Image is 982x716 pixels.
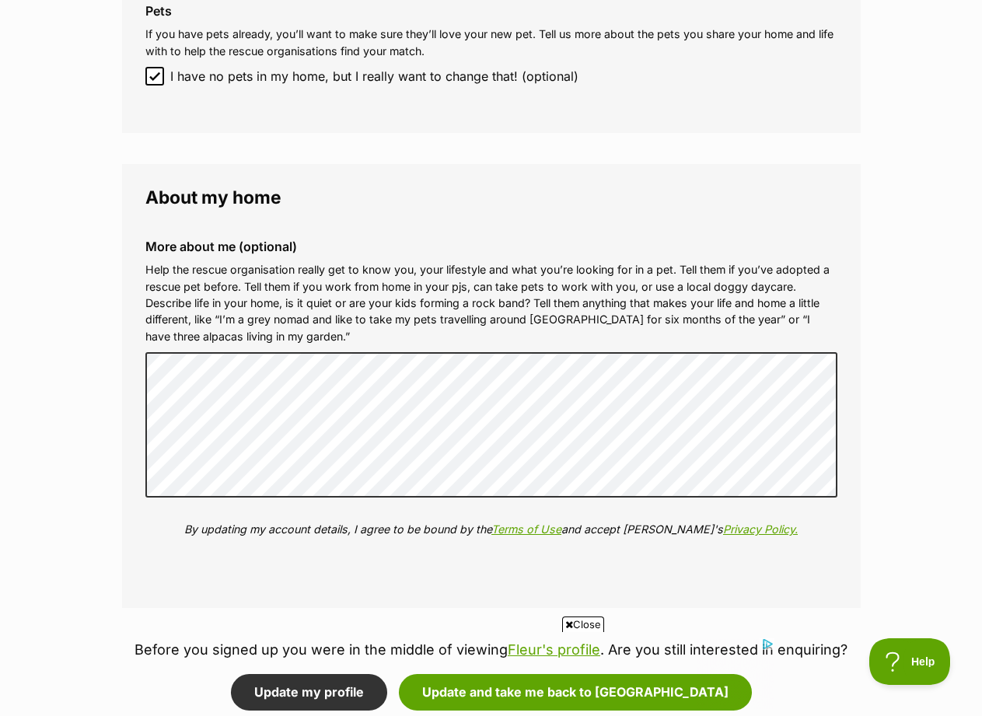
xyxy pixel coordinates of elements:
[145,187,837,208] legend: About my home
[562,616,604,632] span: Close
[491,522,561,536] a: Terms of Use
[145,261,837,344] p: Help the rescue organisation really get to know you, your lifestyle and what you’re looking for i...
[122,164,861,609] fieldset: About my home
[170,67,578,86] span: I have no pets in my home, but I really want to change that! (optional)
[723,522,798,536] a: Privacy Policy.
[208,638,774,708] iframe: Advertisement
[145,4,837,18] label: Pets
[145,26,837,59] p: If you have pets already, you’ll want to make sure they’ll love your new pet. Tell us more about ...
[122,639,861,660] p: Before you signed up you were in the middle of viewing . Are you still interested in enquiring?
[145,239,837,253] label: More about me (optional)
[869,638,951,685] iframe: Help Scout Beacon - Open
[145,521,837,537] p: By updating my account details, I agree to be bound by the and accept [PERSON_NAME]'s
